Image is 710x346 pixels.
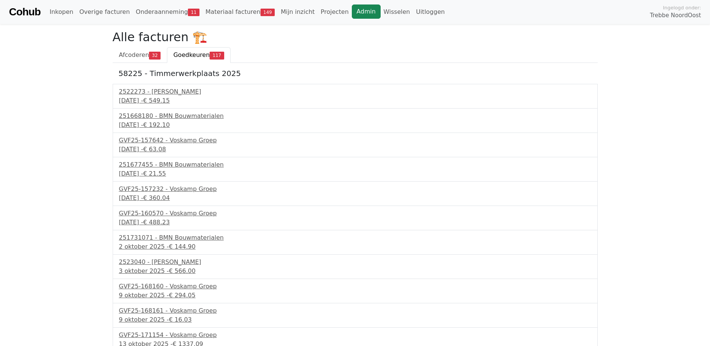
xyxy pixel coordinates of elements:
[119,160,591,169] div: 251677455 - BMN Bouwmaterialen
[143,146,166,153] span: € 63.08
[119,112,591,121] div: 251668180 - BMN Bouwmaterialen
[46,4,76,19] a: Inkopen
[119,194,591,203] div: [DATE] -
[143,194,170,201] span: € 360.04
[260,9,275,16] span: 149
[119,306,591,324] a: GVF25-168161 - Voskamp Groep9 oktober 2025 -€ 16.03
[143,170,166,177] span: € 21.55
[119,282,591,300] a: GVF25-168160 - Voskamp Groep9 oktober 2025 -€ 294.05
[119,258,591,267] div: 2523040 - [PERSON_NAME]
[133,4,202,19] a: Onderaanneming11
[119,233,591,242] div: 251731071 - BMN Bouwmaterialen
[119,331,591,340] div: GVF25-171154 - Voskamp Groep
[119,145,591,154] div: [DATE] -
[119,282,591,291] div: GVF25-168160 - Voskamp Groep
[202,4,278,19] a: Materiaal facturen149
[352,4,381,19] a: Admin
[119,136,591,145] div: GVF25-157642 - Voskamp Groep
[149,52,161,59] span: 32
[119,267,591,276] div: 3 oktober 2025 -
[210,52,224,59] span: 117
[663,4,701,11] span: Ingelogd onder:
[119,291,591,300] div: 9 oktober 2025 -
[169,243,195,250] span: € 144.90
[119,69,592,78] h5: 58225 - Timmerwerkplaats 2025
[119,160,591,178] a: 251677455 - BMN Bouwmaterialen[DATE] -€ 21.55
[119,242,591,251] div: 2 oktober 2025 -
[119,218,591,227] div: [DATE] -
[169,267,195,274] span: € 566.00
[119,185,591,194] div: GVF25-157232 - Voskamp Groep
[169,292,195,299] span: € 294.05
[119,209,591,218] div: GVF25-160570 - Voskamp Groep
[167,47,231,63] a: Goedkeuren117
[119,51,149,58] span: Afcoderen
[169,316,192,323] span: € 16.03
[119,112,591,130] a: 251668180 - BMN Bouwmaterialen[DATE] -€ 192.10
[113,47,167,63] a: Afcoderen32
[119,96,591,105] div: [DATE] -
[119,136,591,154] a: GVF25-157642 - Voskamp Groep[DATE] -€ 63.08
[119,87,591,96] div: 2522273 - [PERSON_NAME]
[113,30,598,44] h2: Alle facturen 🏗️
[413,4,448,19] a: Uitloggen
[119,209,591,227] a: GVF25-160570 - Voskamp Groep[DATE] -€ 488.23
[119,169,591,178] div: [DATE] -
[119,315,591,324] div: 9 oktober 2025 -
[278,4,318,19] a: Mijn inzicht
[143,219,170,226] span: € 488.23
[381,4,413,19] a: Wisselen
[650,11,701,20] span: Trebbe NoordOost
[143,97,170,104] span: € 549.15
[119,121,591,130] div: [DATE] -
[119,258,591,276] a: 2523040 - [PERSON_NAME]3 oktober 2025 -€ 566.00
[76,4,133,19] a: Overige facturen
[173,51,210,58] span: Goedkeuren
[318,4,352,19] a: Projecten
[9,3,40,21] a: Cohub
[188,9,199,16] span: 11
[119,306,591,315] div: GVF25-168161 - Voskamp Groep
[119,233,591,251] a: 251731071 - BMN Bouwmaterialen2 oktober 2025 -€ 144.90
[119,87,591,105] a: 2522273 - [PERSON_NAME][DATE] -€ 549.15
[143,121,170,128] span: € 192.10
[119,185,591,203] a: GVF25-157232 - Voskamp Groep[DATE] -€ 360.04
